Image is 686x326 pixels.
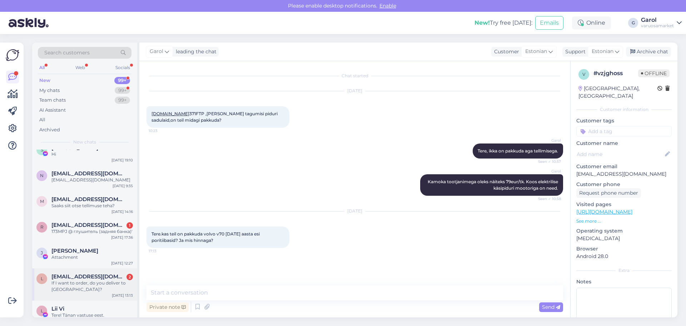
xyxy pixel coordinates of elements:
span: Seen ✓ 10:57 [534,159,561,164]
span: n [40,173,44,178]
span: Tere.kas teil on pakkuda volvo v70 [DATE] aasta esi poritiibasid? Ja mis hinnaga? [151,231,261,243]
div: # vzjghoss [593,69,638,78]
span: J [41,250,43,256]
div: New [39,77,50,84]
div: All [39,116,45,123]
div: 173MPJ @ глушитель (задняя банка)' [51,228,133,235]
div: [DATE] 9:35 [113,183,133,189]
span: Send [542,304,560,310]
div: varuosamarket [641,23,674,29]
div: [EMAIL_ADDRESS][DOMAIN_NAME] [51,177,133,183]
span: S [41,147,43,152]
div: [DATE] 14:16 [111,209,133,214]
p: [MEDICAL_DATA] [576,235,672,242]
span: 371FTP ,[PERSON_NAME] tagumisi piduri sadulaid,on teil midagi pakkuda? [151,111,279,123]
p: Notes [576,278,672,286]
div: Customer information [576,106,672,113]
p: See more ... [576,218,672,224]
div: Web [74,63,86,72]
div: Team chats [39,97,66,104]
p: Customer tags [576,117,672,125]
span: Garol [534,138,561,143]
input: Add a tag [576,126,672,137]
div: Socials [114,63,131,72]
div: 99+ [114,77,130,84]
div: Garol [641,17,674,23]
span: roadangelltd11@gmail.com [51,222,126,228]
span: Estonian [592,48,613,55]
div: Attachment [51,254,133,261]
a: [URL][DOMAIN_NAME] [576,209,632,215]
span: nikolajzur@gmail.com [51,170,126,177]
span: Seen ✓ 10:58 [534,196,561,201]
div: G [628,18,638,28]
div: Online [572,16,611,29]
p: Android 28.0 [576,253,672,260]
span: 10:23 [149,128,175,133]
button: Emails [535,16,563,30]
div: 99+ [115,97,130,104]
a: [DOMAIN_NAME] [151,111,189,116]
p: [EMAIL_ADDRESS][DOMAIN_NAME] [576,170,672,178]
div: If I want to order, do you deliver to [GEOGRAPHIC_DATA]? [51,280,133,293]
div: Tere! Tänan vastuse eest. [51,312,133,318]
div: [GEOGRAPHIC_DATA], [GEOGRAPHIC_DATA] [578,85,657,100]
div: Private note [146,302,189,312]
div: leading the chat [173,48,217,55]
div: All [38,63,46,72]
div: 2 [126,274,133,280]
span: Estonian [525,48,547,55]
p: Operating system [576,227,672,235]
div: Archived [39,126,60,133]
span: Offline [638,69,670,77]
span: laszlo.zsalvai@gmail.com [51,273,126,280]
p: Visited pages [576,201,672,208]
span: mihkel.luidalepp@hotmail.com [51,196,126,203]
div: Try free [DATE]: [474,19,532,27]
div: AI Assistant [39,107,66,114]
b: New! [474,19,490,26]
p: Browser [576,245,672,253]
p: Customer name [576,140,672,147]
div: Chat started [146,73,563,79]
span: r [40,224,44,230]
span: Kamoka tootjanimega oleks näiteks 79eur/tk. Koos elektrilise käsipiduri mootoriga on need. [428,179,559,191]
img: Askly Logo [6,48,19,62]
span: Enable [377,3,398,9]
span: 17:13 [149,248,175,254]
div: 1 [126,222,133,229]
span: New chats [73,139,96,145]
div: 99+ [115,87,130,94]
span: l [41,276,43,281]
div: [DATE] [146,208,563,214]
span: L [41,308,43,313]
div: [DATE] 17:36 [111,235,133,240]
span: Garol [534,169,561,174]
div: [DATE] 13:13 [112,293,133,298]
span: m [40,199,44,204]
div: [DATE] [146,88,563,94]
p: Customer phone [576,181,672,188]
span: v [582,72,585,77]
div: Request phone number [576,188,641,198]
input: Add name [577,150,663,158]
span: Search customers [44,49,90,57]
div: My chats [39,87,60,94]
div: Saaks siit otse tellimuse teha? [51,203,133,209]
span: Lii Vi [51,306,64,312]
span: Jack Liang [51,248,98,254]
p: Customer email [576,163,672,170]
a: Garolvaruosamarket [641,17,682,29]
div: [DATE] 12:27 [111,261,133,266]
div: Extra [576,267,672,274]
div: [DATE] 19:10 [111,157,133,163]
span: Garol [150,48,163,55]
span: Tere, ikka on pakkuda aga tellimisega. [478,148,558,154]
div: Support [562,48,586,55]
div: Archive chat [626,47,671,57]
div: Hi [51,151,133,157]
div: Customer [491,48,519,55]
